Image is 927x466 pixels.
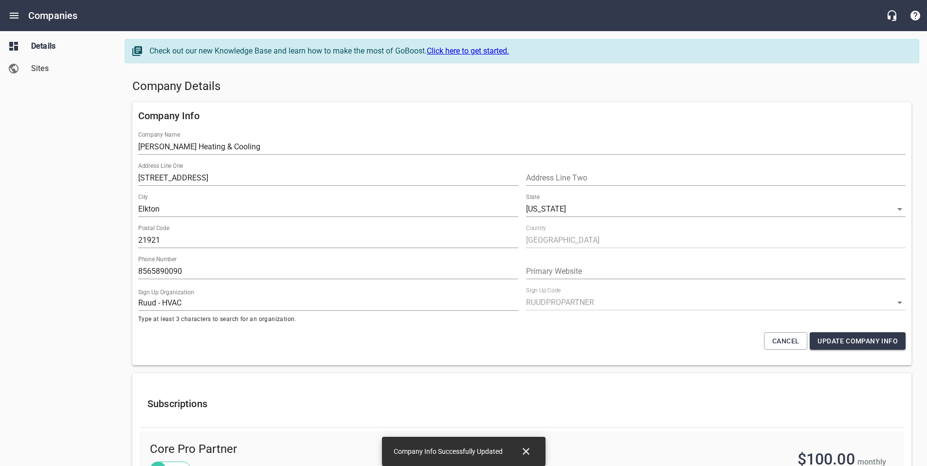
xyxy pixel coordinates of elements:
[526,194,540,200] label: State
[880,4,904,27] button: Live Chat
[150,442,509,457] span: Core Pro Partner
[138,256,177,262] label: Phone Number
[138,132,180,138] label: Company Name
[772,335,799,347] span: Cancel
[138,194,148,200] label: City
[2,4,26,27] button: Open drawer
[138,163,183,169] label: Address Line One
[132,79,911,94] h5: Company Details
[28,8,77,23] h6: Companies
[526,287,561,293] label: Sign Up Code
[904,4,927,27] button: Support Portal
[138,295,518,311] input: Start typing to search organizations
[31,40,105,52] span: Details
[394,448,503,455] span: Company Info Successfully Updated
[810,332,906,350] button: Update Company Info
[427,46,509,55] a: Click here to get started.
[147,396,896,412] h6: Subscriptions
[818,335,898,347] span: Update Company Info
[31,63,105,74] span: Sites
[514,440,538,463] button: Close
[138,108,906,124] h6: Company Info
[138,225,169,231] label: Postal Code
[764,332,807,350] button: Cancel
[138,315,518,324] span: Type at least 3 characters to search for an organization.
[149,45,909,57] div: Check out our new Knowledge Base and learn how to make the most of GoBoost.
[526,225,546,231] label: Country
